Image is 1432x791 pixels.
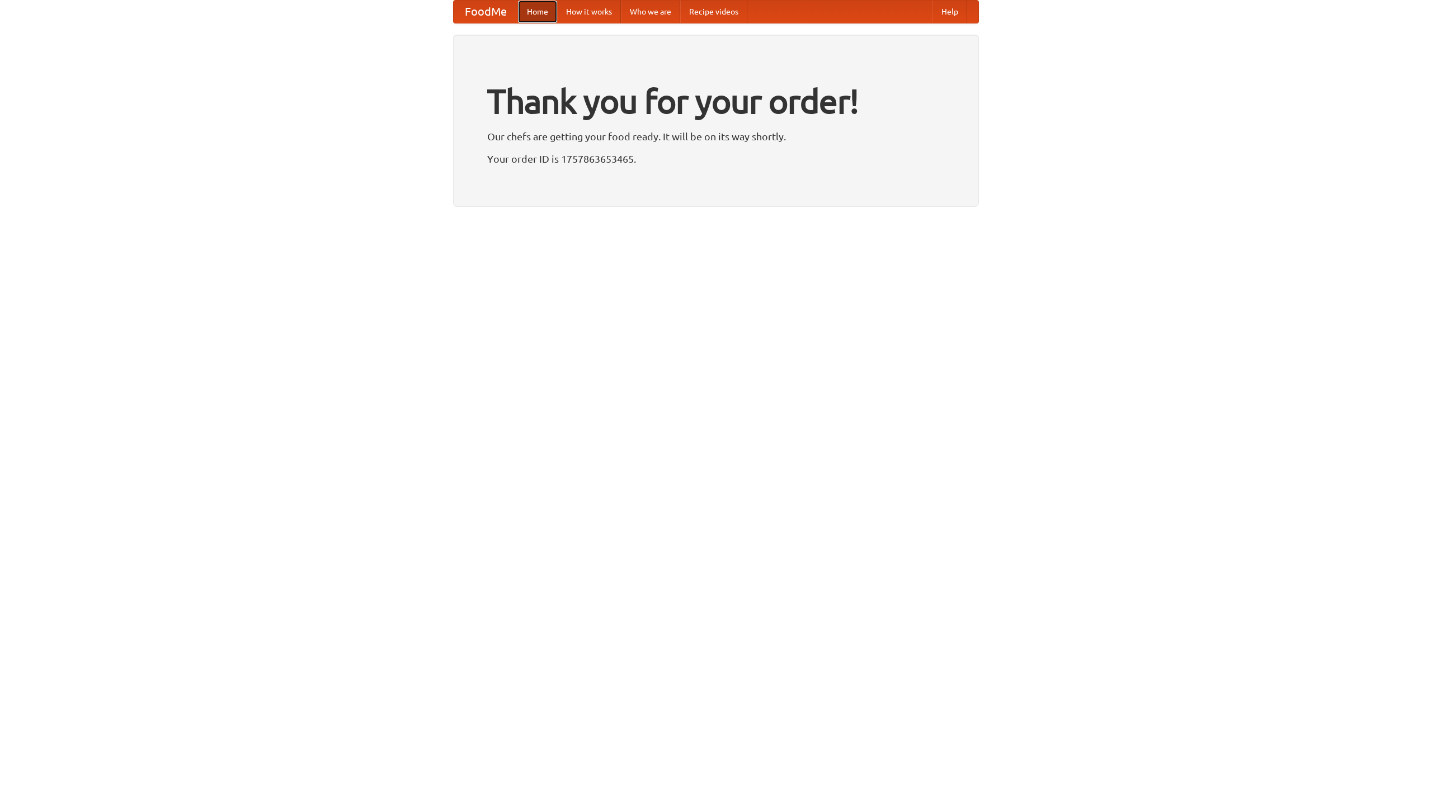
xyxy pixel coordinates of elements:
[487,74,945,128] h1: Thank you for your order!
[621,1,680,23] a: Who we are
[680,1,747,23] a: Recipe videos
[932,1,967,23] a: Help
[487,128,945,145] p: Our chefs are getting your food ready. It will be on its way shortly.
[518,1,557,23] a: Home
[454,1,518,23] a: FoodMe
[557,1,621,23] a: How it works
[487,150,945,167] p: Your order ID is 1757863653465.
